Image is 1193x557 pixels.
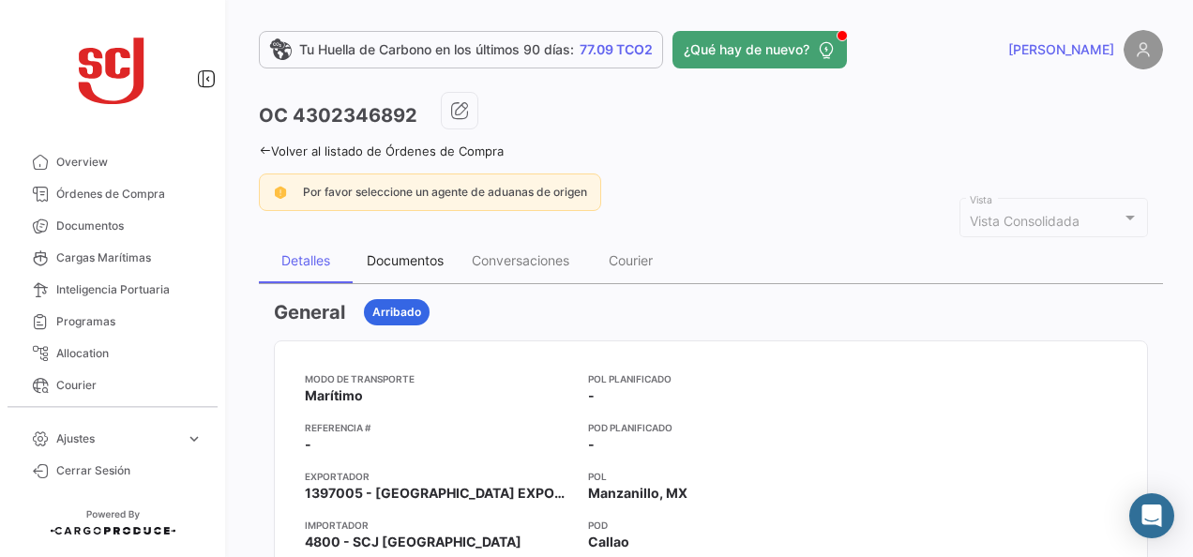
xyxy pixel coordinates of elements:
span: 1397005 - [GEOGRAPHIC_DATA] EXPORT DC [305,484,573,503]
span: Cargas Marítimas [56,249,203,266]
h3: General [274,299,345,325]
a: Allocation [15,338,210,369]
span: - [305,435,311,454]
span: 77.09 TCO2 [580,40,653,59]
span: [PERSON_NAME] [1008,40,1114,59]
a: Programas [15,306,210,338]
a: Órdenes de Compra [15,178,210,210]
span: - [588,386,595,405]
img: placeholder-user.png [1124,30,1163,69]
app-card-info-title: POD Planificado [588,420,845,435]
span: Callao [588,533,629,551]
span: Inteligencia Portuaria [56,281,203,298]
div: Conversaciones [472,252,569,268]
div: Documentos [367,252,444,268]
div: Courier [609,252,653,268]
app-card-info-title: Exportador [305,469,573,484]
span: Allocation [56,345,203,362]
app-card-info-title: POL Planificado [588,371,845,386]
span: 4800 - SCJ [GEOGRAPHIC_DATA] [305,533,521,551]
span: Cerrar Sesión [56,462,203,479]
span: Ajustes [56,430,178,447]
app-card-info-title: POL [588,469,845,484]
a: Tu Huella de Carbono en los últimos 90 días:77.09 TCO2 [259,31,663,68]
span: Tu Huella de Carbono en los últimos 90 días: [299,40,574,59]
span: Órdenes de Compra [56,186,203,203]
img: scj_logo1.svg [66,23,159,116]
span: Programas [56,313,203,330]
app-card-info-title: Importador [305,518,573,533]
a: Volver al listado de Órdenes de Compra [259,143,504,158]
app-card-info-title: Modo de Transporte [305,371,573,386]
app-card-info-title: POD [588,518,845,533]
a: Documentos [15,210,210,242]
span: Manzanillo, MX [588,484,687,503]
h3: OC 4302346892 [259,102,417,128]
span: Por favor seleccione un agente de aduanas de origen [303,185,587,199]
span: Arribado [372,304,421,321]
a: Inteligencia Portuaria [15,274,210,306]
button: ¿Qué hay de nuevo? [672,31,847,68]
span: Documentos [56,218,203,234]
div: Detalles [281,252,330,268]
mat-select-trigger: Vista Consolidada [970,213,1080,229]
app-card-info-title: Referencia # [305,420,573,435]
a: Courier [15,369,210,401]
span: Overview [56,154,203,171]
div: Abrir Intercom Messenger [1129,493,1174,538]
a: Cargas Marítimas [15,242,210,274]
span: expand_more [186,430,203,447]
span: ¿Qué hay de nuevo? [684,40,809,59]
span: Marítimo [305,386,363,405]
span: Courier [56,377,203,394]
a: Overview [15,146,210,178]
span: - [588,435,595,454]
